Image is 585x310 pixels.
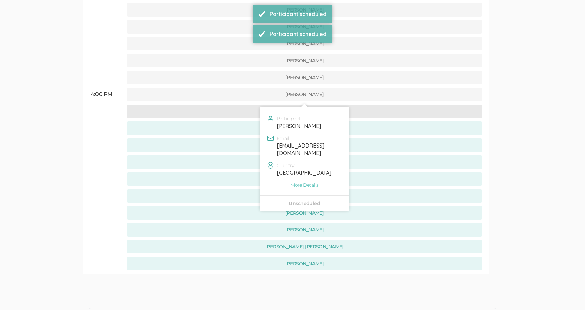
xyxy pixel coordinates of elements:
button: [PERSON_NAME] [127,189,482,203]
span: Email [277,136,289,141]
button: [PERSON_NAME] [127,206,482,220]
button: [PERSON_NAME] [127,257,482,270]
div: Participant scheduled [270,30,326,38]
button: [PERSON_NAME] [127,172,482,186]
button: [PERSON_NAME] [PERSON_NAME] [127,240,482,253]
button: [PERSON_NAME] [127,20,482,34]
a: More Details [265,182,344,189]
div: Unscheduled [265,201,344,206]
img: mail.16x16.green.svg [267,135,274,142]
button: [PERSON_NAME] [127,88,482,101]
span: Country [277,163,294,168]
img: user.svg [267,115,274,122]
button: [PERSON_NAME] [127,138,482,152]
div: [PERSON_NAME] [277,122,341,130]
button: [PERSON_NAME] [127,37,482,50]
div: 4:00 PM [90,91,113,98]
button: [PERSON_NAME] [127,105,482,118]
span: Participant [277,116,301,121]
div: [EMAIL_ADDRESS][DOMAIN_NAME] [277,142,341,157]
button: [PERSON_NAME] [127,54,482,67]
button: [PERSON_NAME] [127,121,482,135]
iframe: Chat Widget [551,278,585,310]
div: Participant scheduled [270,10,326,18]
img: mapPin.svg [267,162,274,169]
button: [PERSON_NAME] [127,3,482,17]
div: [GEOGRAPHIC_DATA] [277,169,341,177]
button: [PERSON_NAME] [127,155,482,169]
button: [PERSON_NAME] [127,223,482,237]
button: [PERSON_NAME] [127,71,482,84]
